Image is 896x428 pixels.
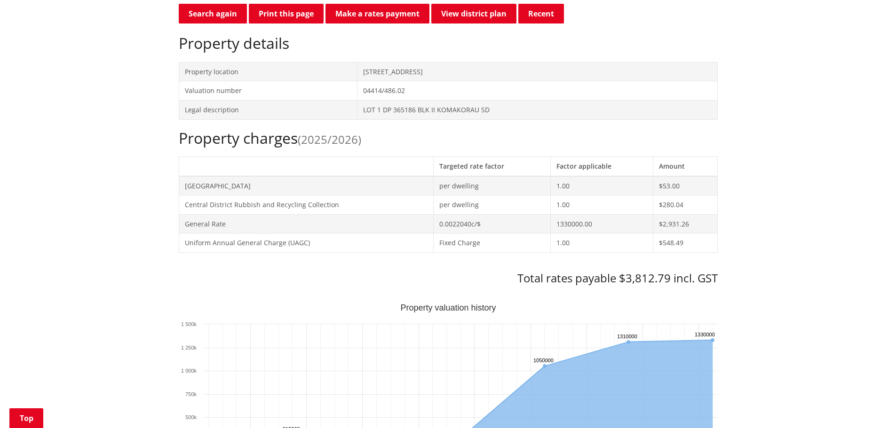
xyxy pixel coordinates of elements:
[179,62,357,81] td: Property location
[185,391,197,397] text: 750k
[298,132,361,147] span: (2025/2026)
[551,156,653,176] th: Factor applicable
[653,176,717,195] td: $53.00
[179,176,433,195] td: [GEOGRAPHIC_DATA]
[518,4,564,23] button: Recent
[853,389,887,422] iframe: Messenger Launcher
[653,233,717,253] td: $548.49
[433,176,551,195] td: per dwelling
[400,303,496,312] text: Property valuation history
[551,233,653,253] td: 1.00
[695,332,715,337] text: 1330000
[179,129,718,147] h2: Property charges
[543,364,547,368] path: Saturday, Jun 30, 12:00, 1,050,000. Capital Value.
[626,340,630,344] path: Wednesday, Jun 30, 12:00, 1,310,000. Capital Value.
[433,233,551,253] td: Fixed Charge
[551,176,653,195] td: 1.00
[653,214,717,233] td: $2,931.26
[179,233,433,253] td: Uniform Annual General Charge (UAGC)
[357,62,717,81] td: [STREET_ADDRESS]
[551,214,653,233] td: 1330000.00
[325,4,429,23] a: Make a rates payment
[357,100,717,119] td: LOT 1 DP 365186 BLK II KOMAKORAU SD
[179,195,433,215] td: Central District Rubbish and Recycling Collection
[653,195,717,215] td: $280.04
[433,195,551,215] td: per dwelling
[653,156,717,176] th: Amount
[617,334,637,339] text: 1310000
[249,4,324,23] button: Print this page
[357,81,717,101] td: 04414/486.02
[433,156,551,176] th: Targeted rate factor
[9,408,43,428] a: Top
[179,4,247,23] a: Search again
[179,272,718,285] h3: Total rates payable $3,812.79 incl. GST
[181,345,197,350] text: 1 250k
[179,81,357,101] td: Valuation number
[181,321,197,327] text: 1 500k
[433,214,551,233] td: 0.0022040c/$
[181,368,197,374] text: 1 000k
[179,214,433,233] td: General Rate
[179,34,718,52] h2: Property details
[179,100,357,119] td: Legal description
[551,195,653,215] td: 1.00
[185,414,197,420] text: 500k
[431,4,516,23] a: View district plan
[533,358,554,363] text: 1050000
[710,338,714,342] path: Sunday, Jun 30, 12:00, 1,330,000. Capital Value.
